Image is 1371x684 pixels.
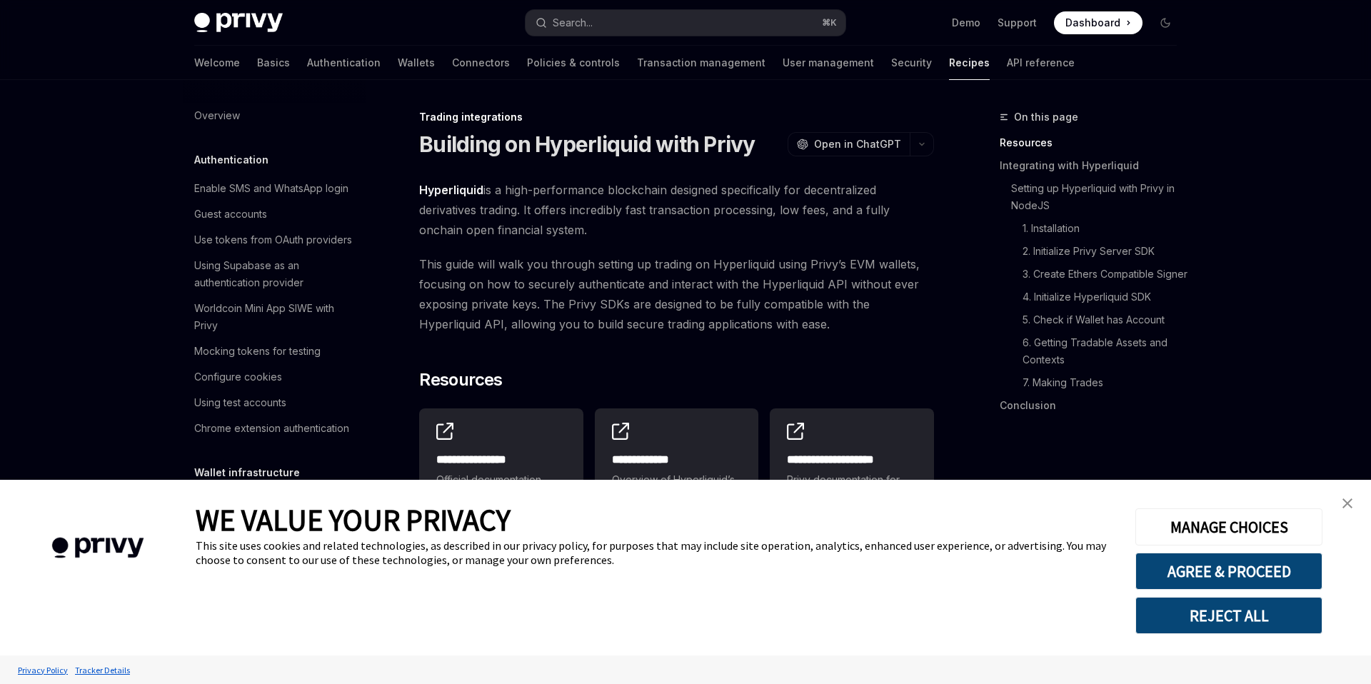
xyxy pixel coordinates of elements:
[1135,553,1322,590] button: AGREE & PROCEED
[526,10,845,36] button: Search...⌘K
[1333,489,1362,518] a: close banner
[419,180,934,240] span: is a high-performance blockchain designed specifically for decentralized derivatives trading. It ...
[194,300,357,334] div: Worldcoin Mini App SIWE with Privy
[398,46,435,80] a: Wallets
[1000,394,1188,417] a: Conclusion
[1154,11,1177,34] button: Toggle dark mode
[612,471,742,523] span: Overview of Hyperliquid’s EVM chain, including architecture and features.
[1000,331,1188,371] a: 6. Getting Tradable Assets and Contexts
[183,296,366,338] a: Worldcoin Mini App SIWE with Privy
[527,46,620,80] a: Policies & controls
[452,46,510,80] a: Connectors
[14,658,71,683] a: Privacy Policy
[1000,263,1188,286] a: 3. Create Ethers Compatible Signer
[1000,286,1188,308] a: 4. Initialize Hyperliquid SDK
[595,408,759,571] a: **** **** ***Overview of Hyperliquid’s EVM chain, including architecture and features.
[1000,154,1188,177] a: Integrating with Hyperliquid
[952,16,980,30] a: Demo
[194,343,321,360] div: Mocking tokens for testing
[419,368,503,391] span: Resources
[419,254,934,334] span: This guide will walk you through setting up trading on Hyperliquid using Privy’s EVM wallets, foc...
[770,408,934,571] a: **** **** **** *****Privy documentation for EVM wallet integration and transaction signing.
[787,471,917,523] span: Privy documentation for EVM wallet integration and transaction signing.
[194,464,300,481] h5: Wallet infrastructure
[1000,217,1188,240] a: 1. Installation
[419,183,483,198] a: Hyperliquid
[1135,597,1322,634] button: REJECT ALL
[196,501,511,538] span: WE VALUE YOUR PRIVACY
[783,46,874,80] a: User management
[1000,177,1188,217] a: Setting up Hyperliquid with Privy in NodeJS
[194,368,282,386] div: Configure cookies
[553,14,593,31] div: Search...
[183,176,366,201] a: Enable SMS and WhatsApp login
[194,180,348,197] div: Enable SMS and WhatsApp login
[1065,16,1120,30] span: Dashboard
[194,107,240,124] div: Overview
[183,338,366,364] a: Mocking tokens for testing
[257,46,290,80] a: Basics
[183,416,366,441] a: Chrome extension authentication
[1014,109,1078,126] span: On this page
[1007,46,1075,80] a: API reference
[436,471,566,557] span: Official documentation explaining Hyperliquid’s architecture, trading features, and API endpoints.
[194,231,352,248] div: Use tokens from OAuth providers
[194,394,286,411] div: Using test accounts
[822,17,837,29] span: ⌘ K
[183,390,366,416] a: Using test accounts
[1135,508,1322,545] button: MANAGE CHOICES
[183,364,366,390] a: Configure cookies
[183,103,366,129] a: Overview
[307,46,381,80] a: Authentication
[1000,308,1188,331] a: 5. Check if Wallet has Account
[788,132,910,156] button: Open in ChatGPT
[194,257,357,291] div: Using Supabase as an authentication provider
[419,408,583,571] a: **** **** **** *Official documentation explaining Hyperliquid’s architecture, trading features, a...
[419,110,934,124] div: Trading integrations
[814,137,901,151] span: Open in ChatGPT
[1000,240,1188,263] a: 2. Initialize Privy Server SDK
[194,151,268,169] h5: Authentication
[1000,371,1188,394] a: 7. Making Trades
[194,420,349,437] div: Chrome extension authentication
[196,538,1114,567] div: This site uses cookies and related technologies, as described in our privacy policy, for purposes...
[949,46,990,80] a: Recipes
[1342,498,1352,508] img: close banner
[194,206,267,223] div: Guest accounts
[71,658,134,683] a: Tracker Details
[183,227,366,253] a: Use tokens from OAuth providers
[637,46,765,80] a: Transaction management
[194,13,283,33] img: dark logo
[1000,131,1188,154] a: Resources
[183,201,366,227] a: Guest accounts
[194,46,240,80] a: Welcome
[21,517,174,579] img: company logo
[183,253,366,296] a: Using Supabase as an authentication provider
[998,16,1037,30] a: Support
[419,131,755,157] h1: Building on Hyperliquid with Privy
[1054,11,1142,34] a: Dashboard
[891,46,932,80] a: Security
